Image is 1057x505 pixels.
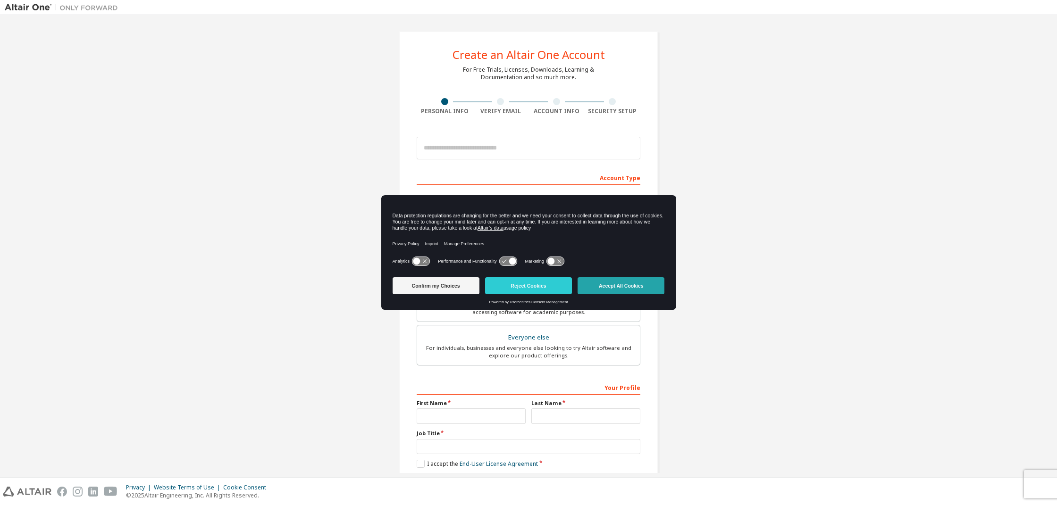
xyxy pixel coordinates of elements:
label: First Name [417,399,526,407]
img: facebook.svg [57,487,67,497]
div: For individuals, businesses and everyone else looking to try Altair software and explore our prod... [423,344,634,359]
div: Privacy [126,484,154,491]
img: altair_logo.svg [3,487,51,497]
div: Cookie Consent [223,484,272,491]
div: Account Info [528,108,585,115]
img: Altair One [5,3,123,12]
img: youtube.svg [104,487,117,497]
div: Your Profile [417,380,640,395]
label: I accept the [417,460,538,468]
a: End-User License Agreement [460,460,538,468]
div: Everyone else [423,331,634,344]
p: © 2025 Altair Engineering, Inc. All Rights Reserved. [126,491,272,499]
img: instagram.svg [73,487,83,497]
div: For Free Trials, Licenses, Downloads, Learning & Documentation and so much more. [463,66,594,81]
div: Personal Info [417,108,473,115]
label: Job Title [417,430,640,437]
div: Verify Email [473,108,529,115]
img: linkedin.svg [88,487,98,497]
div: Account Type [417,170,640,185]
div: Website Terms of Use [154,484,223,491]
div: Security Setup [585,108,641,115]
div: Create an Altair One Account [453,49,605,60]
label: Last Name [531,399,640,407]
